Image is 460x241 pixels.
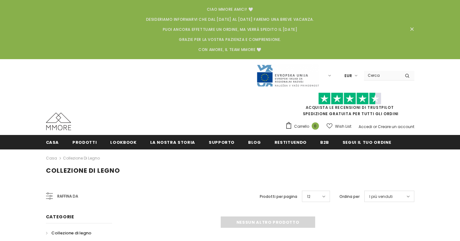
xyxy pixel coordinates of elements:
[343,135,391,149] a: Segui il tuo ordine
[256,64,319,87] img: Javni Razpis
[306,105,394,110] a: Acquista le recensioni di TrustPilot
[46,166,120,175] span: Collezione di legno
[46,214,74,220] span: Categorie
[260,193,297,200] label: Prodotti per pagina
[320,135,329,149] a: B2B
[54,26,406,33] p: Puoi ancora effettuare un ordine, ma verrà spedito il [DATE]
[72,139,97,145] span: Prodotti
[335,123,351,130] span: Wish List
[46,154,57,162] a: Casa
[359,124,372,129] a: Accedi
[318,92,381,105] img: Fidati di Pilot Stars
[312,122,319,130] span: 0
[110,135,136,149] a: Lookbook
[339,193,360,200] label: Ordina per
[369,193,393,200] span: I più venduti
[285,122,322,131] a: Carrello 0
[54,36,406,43] p: Grazie per la vostra pazienza e comprensione.
[150,135,195,149] a: La nostra storia
[57,193,78,200] span: Raffina da
[209,139,235,145] span: supporto
[285,95,414,116] span: SPEDIZIONE GRATUITA PER TUTTI GLI ORDINI
[46,113,71,130] img: Casi MMORE
[209,135,235,149] a: supporto
[275,135,307,149] a: Restituendo
[343,139,391,145] span: Segui il tuo ordine
[63,155,100,161] a: Collezione di legno
[51,230,91,236] span: Collezione di legno
[72,135,97,149] a: Prodotti
[373,124,377,129] span: or
[54,6,406,13] p: Ciao MMORE Amici! 🤍
[364,71,400,80] input: Search Site
[275,139,307,145] span: Restituendo
[294,123,309,130] span: Carrello
[327,121,351,132] a: Wish List
[150,139,195,145] span: La nostra storia
[248,135,261,149] a: Blog
[46,227,91,238] a: Collezione di legno
[320,139,329,145] span: B2B
[54,47,406,53] p: Con amore, il team MMORE 🤍
[307,193,310,200] span: 12
[46,135,59,149] a: Casa
[46,139,59,145] span: Casa
[256,73,319,78] a: Javni Razpis
[378,124,414,129] a: Creare un account
[344,73,352,79] span: EUR
[54,16,406,23] p: Desideriamo informarvi che dal [DATE] al [DATE] faremo una breve vacanza.
[110,139,136,145] span: Lookbook
[248,139,261,145] span: Blog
